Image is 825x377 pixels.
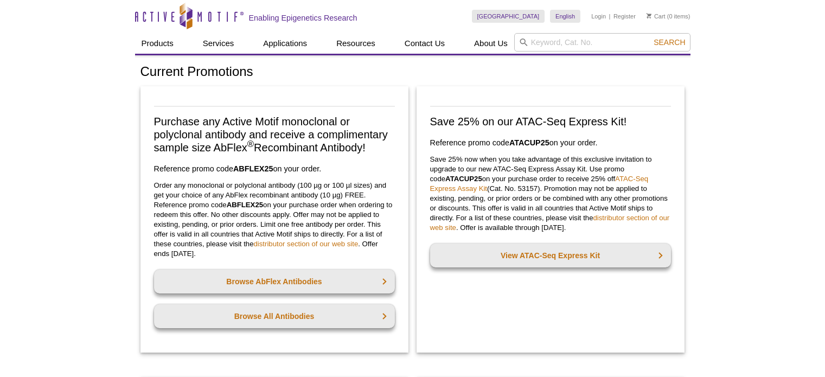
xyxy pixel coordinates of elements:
h2: Purchase any Active Motif monoclonal or polyclonal antibody and receive a complimentary sample si... [154,115,395,154]
a: Cart [647,12,666,20]
a: Browse AbFlex Antibodies [154,270,395,293]
li: (0 items) [647,10,690,23]
a: Browse All Antibodies [154,304,395,328]
li: | [609,10,611,23]
h1: Current Promotions [140,65,685,80]
p: Order any monoclonal or polyclonal antibody (100 µg or 100 µl sizes) and get your choice of any A... [154,181,395,259]
strong: ATACUP25 [445,175,482,183]
button: Search [650,37,688,47]
img: Your Cart [647,13,651,18]
strong: ABFLEX25 [227,201,263,209]
a: View ATAC-Seq Express Kit [430,244,671,267]
a: Login [591,12,606,20]
a: Contact Us [398,33,451,54]
a: Applications [257,33,314,54]
a: About Us [468,33,514,54]
input: Keyword, Cat. No. [514,33,690,52]
a: distributor section of our web site [254,240,359,248]
a: Resources [330,33,382,54]
a: Services [196,33,241,54]
h3: Reference promo code on your order. [430,136,671,149]
a: Products [135,33,180,54]
sup: ® [247,139,254,150]
img: Free Sample Size AbFlex Antibody [154,106,395,107]
strong: ATACUP25 [509,138,549,147]
p: Save 25% now when you take advantage of this exclusive invitation to upgrade to our new ATAC-Seq ... [430,155,671,233]
a: English [550,10,580,23]
img: Save on ATAC-Seq Express Assay Kit [430,106,671,107]
a: Register [613,12,636,20]
h2: Save 25% on our ATAC-Seq Express Kit! [430,115,671,128]
a: [GEOGRAPHIC_DATA] [472,10,545,23]
h3: Reference promo code on your order. [154,162,395,175]
span: Search [654,38,685,47]
strong: ABFLEX25 [233,164,273,173]
h2: Enabling Epigenetics Research [249,13,357,23]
